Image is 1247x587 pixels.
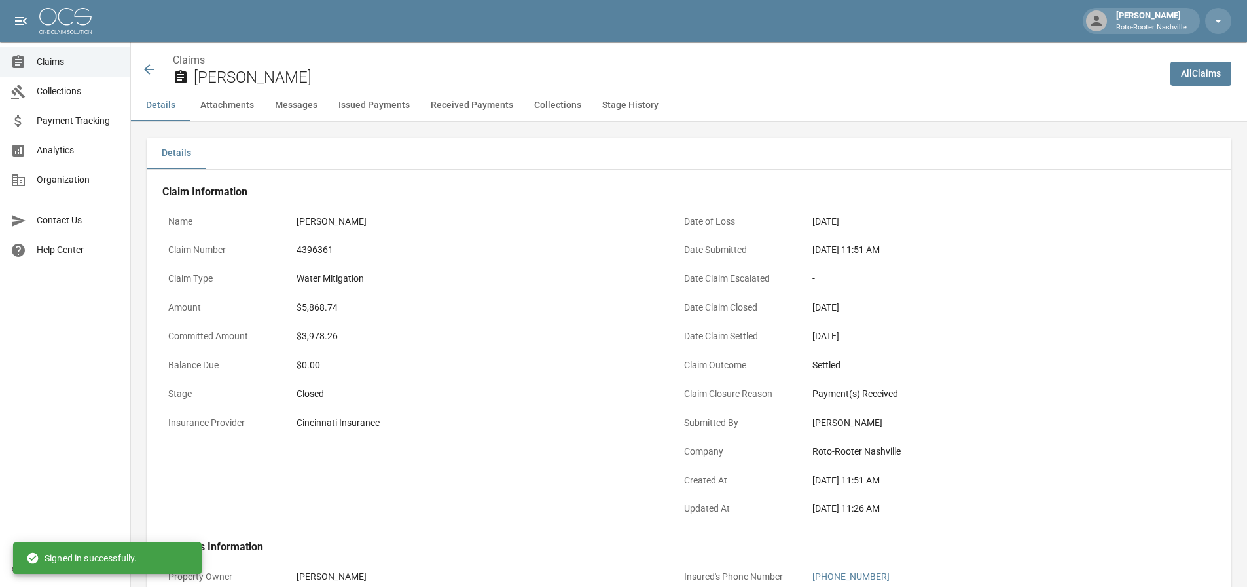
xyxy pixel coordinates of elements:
div: details tabs [147,138,1231,169]
button: Collections [524,90,592,121]
p: Date of Loss [678,209,796,235]
div: Water Mitigation [297,272,657,286]
p: Submitted By [678,410,796,436]
span: Collections [37,85,120,98]
div: [PERSON_NAME] [297,215,657,229]
div: anchor tabs [131,90,1247,121]
a: Claims [173,54,205,66]
div: Roto-Rooter Nashville [812,445,1172,459]
div: © 2025 One Claim Solution [12,563,118,576]
p: Claim Type [162,266,280,292]
p: Amount [162,295,280,320]
p: Updated At [678,496,796,521]
a: [PHONE_NUMBER] [812,571,890,582]
div: [PERSON_NAME] [297,570,657,584]
p: Claim Number [162,237,280,263]
p: Balance Due [162,352,280,378]
span: Contact Us [37,214,120,227]
span: Organization [37,173,120,187]
img: ocs-logo-white-transparent.png [39,8,92,34]
div: Payment(s) Received [812,387,1172,401]
h4: Insured's Information [162,540,1178,554]
p: Date Claim Escalated [678,266,796,292]
div: Signed in successfully. [26,546,137,570]
div: $3,978.26 [297,330,657,343]
button: Details [147,138,206,169]
div: [DATE] 11:51 AM [812,474,1172,487]
button: Messages [264,90,328,121]
span: Analytics [37,143,120,157]
div: Cincinnati Insurance [297,416,657,430]
p: Claim Outcome [678,352,796,378]
p: Created At [678,468,796,493]
div: [DATE] [812,301,1172,314]
nav: breadcrumb [173,52,1160,68]
p: Name [162,209,280,235]
p: Insurance Provider [162,410,280,436]
div: [PERSON_NAME] [1111,9,1192,33]
div: [DATE] [812,215,1172,229]
p: Roto-Rooter Nashville [1116,22,1187,33]
div: [DATE] 11:26 AM [812,502,1172,516]
div: $5,868.74 [297,301,657,314]
p: Stage [162,381,280,407]
div: Closed [297,387,657,401]
div: [DATE] [812,330,1172,343]
div: $0.00 [297,358,657,372]
h4: Claim Information [162,185,1178,199]
button: Issued Payments [328,90,420,121]
div: [PERSON_NAME] [812,416,1172,430]
p: Date Claim Settled [678,324,796,349]
div: - [812,272,1172,286]
div: [DATE] 11:51 AM [812,243,1172,257]
p: Claim Closure Reason [678,381,796,407]
div: 4396361 [297,243,657,257]
div: Settled [812,358,1172,372]
button: Attachments [190,90,264,121]
h2: [PERSON_NAME] [194,68,1160,87]
p: Date Submitted [678,237,796,263]
p: Date Claim Closed [678,295,796,320]
span: Payment Tracking [37,114,120,128]
span: Claims [37,55,120,69]
button: Stage History [592,90,669,121]
button: Received Payments [420,90,524,121]
p: Company [678,439,796,464]
p: Committed Amount [162,324,280,349]
a: AllClaims [1170,62,1231,86]
button: Details [131,90,190,121]
button: open drawer [8,8,34,34]
span: Help Center [37,243,120,257]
